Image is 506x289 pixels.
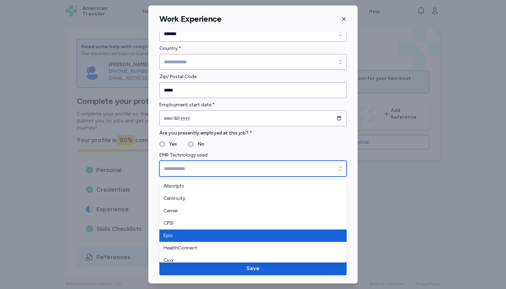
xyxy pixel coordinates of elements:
[164,207,334,214] span: Cerner
[164,245,334,251] span: HealthConnect
[164,195,334,202] span: Centricity
[164,232,334,239] span: Epic
[164,257,334,264] span: Ciox
[164,183,334,190] span: Allscripts
[164,220,334,227] span: CPSI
